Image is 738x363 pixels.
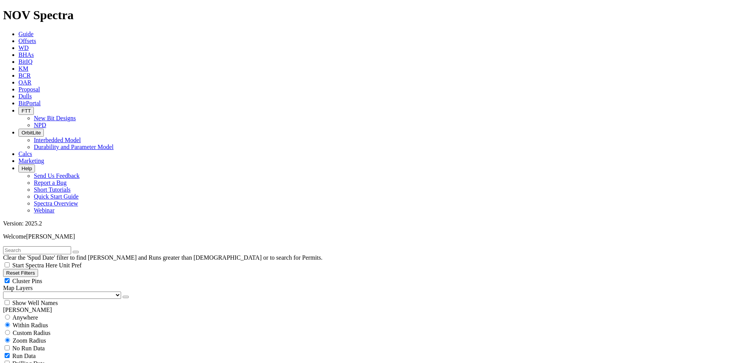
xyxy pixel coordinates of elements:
a: BitPortal [18,100,41,106]
a: Short Tutorials [34,186,71,193]
div: Version: 2025.2 [3,220,735,227]
div: [PERSON_NAME] [3,307,735,313]
a: BHAs [18,51,34,58]
a: Proposal [18,86,40,93]
span: Anywhere [12,314,38,321]
a: Spectra Overview [34,200,78,207]
span: OrbitLite [22,130,41,136]
button: Reset Filters [3,269,38,277]
span: FTT [22,108,31,114]
a: OAR [18,79,32,86]
span: Clear the 'Spud Date' filter to find [PERSON_NAME] and Runs greater than [DEMOGRAPHIC_DATA] or to... [3,254,322,261]
h1: NOV Spectra [3,8,735,22]
a: Marketing [18,157,44,164]
a: Send Us Feedback [34,172,80,179]
a: WD [18,45,29,51]
input: Start Spectra Here [5,262,10,267]
p: Welcome [3,233,735,240]
span: Map Layers [3,285,33,291]
input: Search [3,246,71,254]
span: Within Radius [13,322,48,328]
span: Help [22,166,32,171]
a: Calcs [18,151,32,157]
button: Help [18,164,35,172]
a: BitIQ [18,58,32,65]
span: Cluster Pins [12,278,42,284]
a: Durability and Parameter Model [34,144,114,150]
button: FTT [18,107,34,115]
span: No Run Data [12,345,45,351]
a: KM [18,65,28,72]
a: Quick Start Guide [34,193,78,200]
a: Dulls [18,93,32,99]
a: Report a Bug [34,179,66,186]
span: Unit Pref [59,262,81,269]
a: NPD [34,122,46,128]
a: New Bit Designs [34,115,76,121]
button: OrbitLite [18,129,44,137]
span: Zoom Radius [13,337,46,344]
span: Start Spectra Here [12,262,57,269]
a: Webinar [34,207,55,214]
span: [PERSON_NAME] [26,233,75,240]
span: Show Well Names [12,300,58,306]
a: Interbedded Model [34,137,81,143]
a: BCR [18,72,31,79]
a: Guide [18,31,33,37]
a: Offsets [18,38,36,44]
span: Custom Radius [13,330,50,336]
span: Run Data [12,353,36,359]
